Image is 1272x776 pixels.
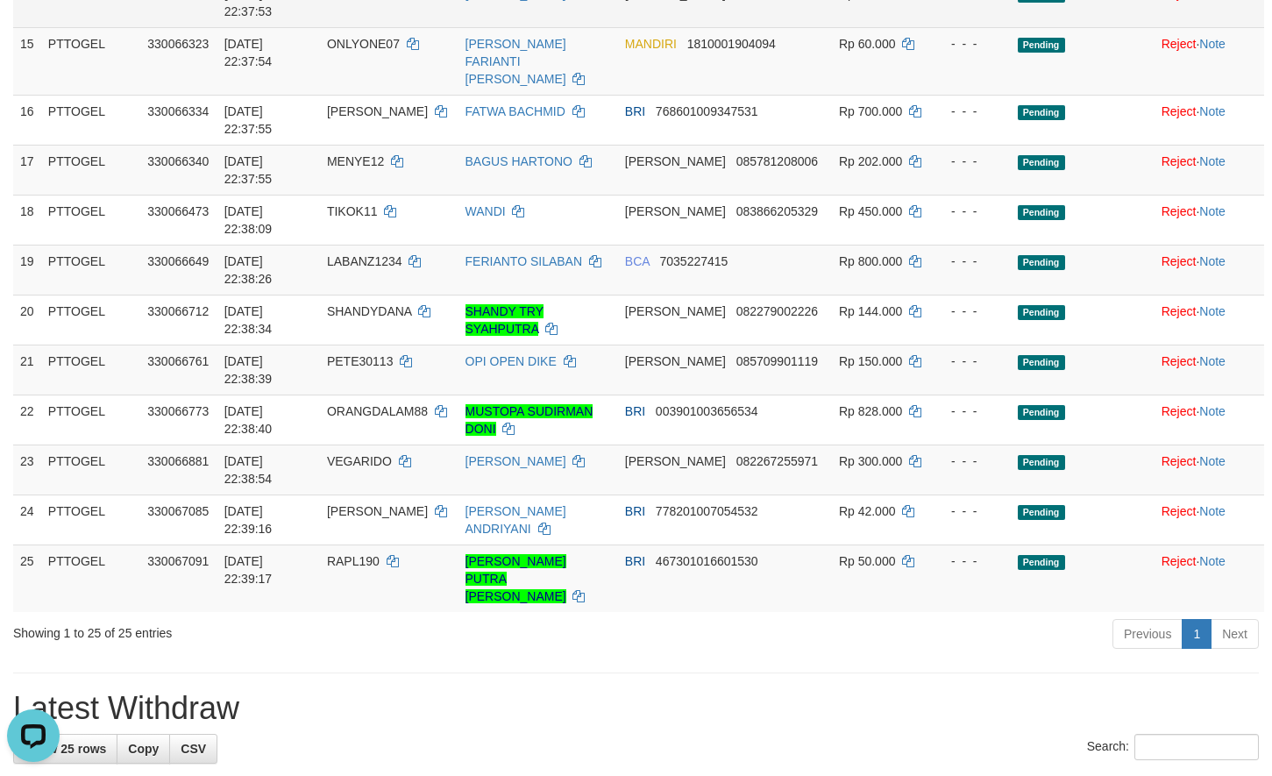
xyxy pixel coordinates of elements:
[937,352,1004,370] div: - - -
[41,395,140,445] td: PTTOGEL
[1199,304,1226,318] a: Note
[41,27,140,95] td: PTTOGEL
[13,691,1259,726] h1: Latest Withdraw
[1199,254,1226,268] a: Note
[839,304,902,318] span: Rp 144.000
[687,37,776,51] span: Copy 1810001904094 to clipboard
[327,504,428,518] span: [PERSON_NAME]
[1018,155,1065,170] span: Pending
[327,104,428,118] span: [PERSON_NAME]
[117,734,170,764] a: Copy
[1018,405,1065,420] span: Pending
[625,404,645,418] span: BRI
[128,742,159,756] span: Copy
[41,495,140,545] td: PTTOGEL
[656,104,758,118] span: Copy 768601009347531 to clipboard
[224,154,273,186] span: [DATE] 22:37:55
[1162,304,1197,318] a: Reject
[625,454,726,468] span: [PERSON_NAME]
[1199,504,1226,518] a: Note
[465,404,593,436] a: MUSTOPA SUDIRMAN DONI
[1155,95,1264,145] td: ·
[839,154,902,168] span: Rp 202.000
[147,304,209,318] span: 330066712
[1155,545,1264,612] td: ·
[736,454,818,468] span: Copy 082267255971 to clipboard
[1162,504,1197,518] a: Reject
[660,254,728,268] span: Copy 7035227415 to clipboard
[839,454,902,468] span: Rp 300.000
[13,495,41,545] td: 24
[41,445,140,495] td: PTTOGEL
[224,254,273,286] span: [DATE] 22:38:26
[327,354,394,368] span: PETE30113
[1134,734,1259,760] input: Search:
[736,154,818,168] span: Copy 085781208006 to clipboard
[839,404,902,418] span: Rp 828.000
[1182,619,1212,649] a: 1
[1155,445,1264,495] td: ·
[1162,354,1197,368] a: Reject
[224,454,273,486] span: [DATE] 22:38:54
[327,554,380,568] span: RAPL190
[13,545,41,612] td: 25
[41,545,140,612] td: PTTOGEL
[224,37,273,68] span: [DATE] 22:37:54
[1018,205,1065,220] span: Pending
[147,454,209,468] span: 330066881
[465,204,506,218] a: WANDI
[13,145,41,195] td: 17
[41,95,140,145] td: PTTOGEL
[181,742,206,756] span: CSV
[839,204,902,218] span: Rp 450.000
[1162,37,1197,51] a: Reject
[1162,204,1197,218] a: Reject
[327,37,400,51] span: ONLYONE07
[13,445,41,495] td: 23
[7,7,60,60] button: Open LiveChat chat widget
[147,154,209,168] span: 330066340
[1018,255,1065,270] span: Pending
[1155,345,1264,395] td: ·
[1162,154,1197,168] a: Reject
[625,104,645,118] span: BRI
[1199,104,1226,118] a: Note
[736,204,818,218] span: Copy 083866205329 to clipboard
[465,304,544,336] a: SHANDY TRY SYAHPUTRA
[41,345,140,395] td: PTTOGEL
[839,254,902,268] span: Rp 800.000
[1018,455,1065,470] span: Pending
[147,554,209,568] span: 330067091
[147,37,209,51] span: 330066323
[1199,204,1226,218] a: Note
[147,254,209,268] span: 330066649
[1155,495,1264,545] td: ·
[465,504,566,536] a: [PERSON_NAME] ANDRIYANI
[656,554,758,568] span: Copy 467301016601530 to clipboard
[1155,245,1264,295] td: ·
[327,154,384,168] span: MENYE12
[465,104,565,118] a: FATWA BACHMID
[327,204,378,218] span: TIKOK11
[1112,619,1183,649] a: Previous
[465,354,557,368] a: OPI OPEN DIKE
[1162,104,1197,118] a: Reject
[1018,555,1065,570] span: Pending
[625,504,645,518] span: BRI
[937,253,1004,270] div: - - -
[13,395,41,445] td: 22
[1018,355,1065,370] span: Pending
[1199,354,1226,368] a: Note
[937,153,1004,170] div: - - -
[625,554,645,568] span: BRI
[736,354,818,368] span: Copy 085709901119 to clipboard
[1162,554,1197,568] a: Reject
[465,37,566,86] a: [PERSON_NAME] FARIANTI [PERSON_NAME]
[937,303,1004,320] div: - - -
[937,402,1004,420] div: - - -
[465,554,566,603] a: [PERSON_NAME] PUTRA [PERSON_NAME]
[224,354,273,386] span: [DATE] 22:38:39
[41,245,140,295] td: PTTOGEL
[1162,404,1197,418] a: Reject
[1087,734,1259,760] label: Search:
